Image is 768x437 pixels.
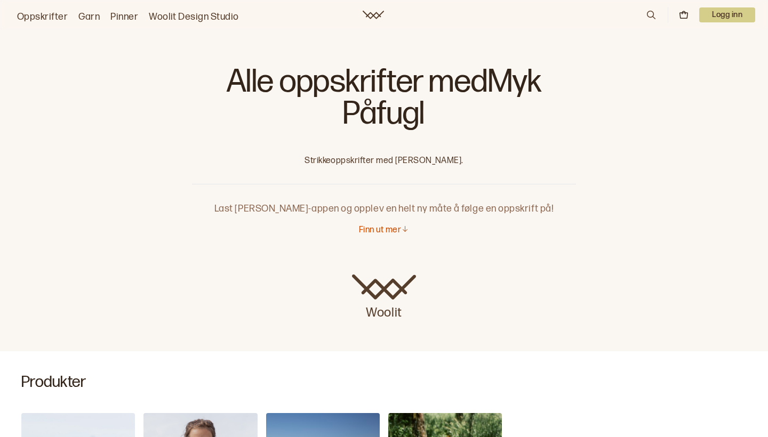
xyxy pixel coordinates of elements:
p: Strikkeoppskrifter med [PERSON_NAME]. [192,156,576,167]
button: Finn ut mer [359,225,409,236]
a: Woolit [363,11,384,19]
img: Woolit [352,274,416,300]
p: Woolit [352,300,416,321]
button: User dropdown [699,7,755,22]
p: Last [PERSON_NAME]-appen og opplev en helt ny måte å følge en oppskrift på! [192,184,576,216]
a: Garn [78,10,100,25]
p: Logg inn [699,7,755,22]
a: Woolit Design Studio [149,10,239,25]
p: Finn ut mer [359,225,401,236]
a: Pinner [110,10,138,25]
a: Woolit [352,274,416,321]
h1: Alle oppskrifter med Myk Påfugl [192,64,576,139]
a: Oppskrifter [17,10,68,25]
